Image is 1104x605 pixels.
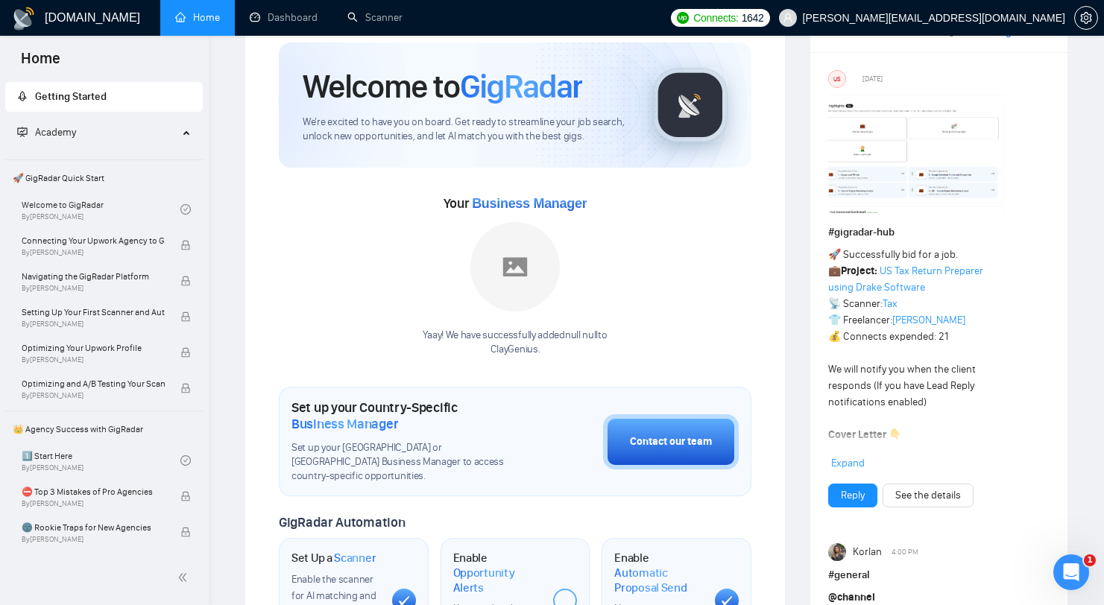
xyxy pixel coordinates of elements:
li: Getting Started [5,82,203,112]
span: 👑 Agency Success with GigRadar [7,414,201,444]
iframe: Intercom live chat [1053,554,1089,590]
span: Expand [831,457,865,469]
span: Academy [17,126,76,139]
span: lock [180,527,191,537]
span: By [PERSON_NAME] [22,320,165,329]
span: Set up your [GEOGRAPHIC_DATA] or [GEOGRAPHIC_DATA] Business Manager to access country-specific op... [291,441,529,484]
button: setting [1074,6,1098,30]
div: Yaay! We have successfully added null null to [423,329,607,357]
span: Business Manager [291,416,398,432]
span: [DATE] [862,72,883,86]
img: gigradar-logo.png [653,68,728,142]
span: double-left [177,570,192,585]
span: Optimizing Your Upwork Profile [22,340,165,355]
span: By [PERSON_NAME] [22,355,165,364]
button: Reply [828,484,877,507]
span: lock [180,383,191,393]
img: logo [12,7,36,31]
span: 1642 [742,10,764,26]
strong: Cover Letter 👇 [828,428,901,441]
span: rocket [17,91,28,101]
span: Korlan [853,544,882,560]
span: By [PERSON_NAME] [22,535,165,544]
span: Home [9,48,72,79]
span: 🚀 GigRadar Quick Start [7,163,201,193]
a: 1️⃣ Start HereBy[PERSON_NAME] [22,444,180,477]
button: Contact our team [603,414,739,469]
span: Setting Up Your First Scanner and Auto-Bidder [22,305,165,320]
span: By [PERSON_NAME] [22,391,165,400]
a: setting [1074,12,1098,24]
p: ClayGenius . [423,343,607,357]
span: Scanner [334,551,376,566]
span: user [783,13,793,23]
span: ⛔ Top 3 Mistakes of Pro Agencies [22,484,165,499]
span: Getting Started [35,90,107,103]
span: Business Manager [472,196,587,211]
h1: Welcome to [303,66,582,107]
span: lock [180,311,191,322]
h1: Set Up a [291,551,376,566]
span: lock [180,276,191,286]
a: Reply [841,487,865,504]
h1: # gigradar-hub [828,224,1050,241]
strong: Project: [841,265,877,277]
button: See the details [883,484,974,507]
span: By [PERSON_NAME] [22,499,165,508]
span: check-circle [180,455,191,466]
span: GigRadar [460,66,582,107]
span: setting [1075,12,1097,24]
a: dashboardDashboard [250,11,318,24]
span: lock [180,240,191,250]
span: Navigating the GigRadar Platform [22,269,165,284]
span: By [PERSON_NAME] [22,284,165,293]
span: We're excited to have you on board. Get ready to streamline your job search, unlock new opportuni... [303,115,629,144]
span: GigRadar Automation [279,514,405,530]
h1: # general [828,567,1050,583]
a: Tax [883,297,898,310]
a: searchScanner [347,11,403,24]
div: Contact our team [630,434,712,450]
h1: Set up your Country-Specific [291,399,529,432]
span: check-circle [180,204,191,215]
span: Automatic Proposal Send [614,566,703,595]
a: See the details [895,487,961,504]
span: fund-projection-screen [17,127,28,137]
a: [PERSON_NAME] [892,314,965,326]
span: Connects: [693,10,738,26]
img: F09354QB7SM-image.png [828,94,1007,213]
div: US [829,71,845,87]
span: Optimizing and A/B Testing Your Scanner for Better Results [22,376,165,391]
span: Connecting Your Upwork Agency to GigRadar [22,233,165,248]
img: upwork-logo.png [677,12,689,24]
span: 4:00 PM [892,545,918,559]
span: lock [180,491,191,501]
span: lock [180,347,191,358]
span: Opportunity Alerts [453,566,542,595]
a: US Tax Return Preparer using Drake Software [828,265,983,294]
span: By [PERSON_NAME] [22,248,165,257]
h1: Enable [453,551,542,595]
img: Korlan [828,543,846,561]
h1: Enable [614,551,703,595]
a: Welcome to GigRadarBy[PERSON_NAME] [22,193,180,226]
span: Your [444,195,587,212]
span: 1 [1084,554,1096,566]
span: @channel [828,591,875,604]
img: placeholder.png [470,222,560,311]
span: Academy [35,126,76,139]
a: homeHome [175,11,220,24]
span: 🌚 Rookie Traps for New Agencies [22,520,165,535]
